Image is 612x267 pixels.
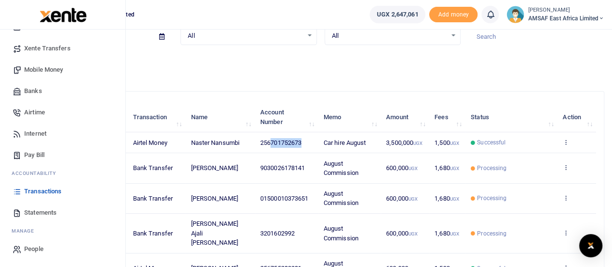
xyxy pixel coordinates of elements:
span: Bank Transfer [133,195,173,202]
span: UGX 2,647,061 [377,10,418,19]
input: Search [468,29,604,45]
th: Transaction: activate to sort column ascending [127,102,185,132]
a: Internet [8,123,118,144]
small: UGX [408,196,418,202]
span: Processing [477,164,507,173]
span: countability [19,170,56,177]
span: [PERSON_NAME] [191,195,238,202]
small: UGX [450,231,459,236]
a: Airtime [8,102,118,123]
span: 600,000 [386,195,418,202]
span: [PERSON_NAME] Ajali [PERSON_NAME] [191,220,238,246]
span: Airtel Money [133,139,167,146]
th: Status: activate to sort column ascending [465,102,557,132]
span: Xente Transfers [24,44,71,53]
div: Open Intercom Messenger [579,234,602,257]
span: Statements [24,208,57,218]
th: Amount: activate to sort column ascending [381,102,429,132]
span: Banks [24,86,42,96]
span: 600,000 [386,230,418,237]
li: Ac [8,166,118,181]
li: M [8,223,118,238]
span: Car hire August [324,139,366,146]
a: People [8,238,118,260]
p: Download [37,57,604,67]
span: Pay Bill [24,150,45,160]
small: UGX [413,141,422,146]
span: anage [16,227,34,235]
small: UGX [450,196,459,202]
span: 600,000 [386,164,418,172]
span: Add money [429,7,478,23]
span: Airtime [24,108,45,117]
span: August Commission [324,190,358,207]
small: [PERSON_NAME] [528,6,604,15]
span: All [332,31,447,41]
a: Pay Bill [8,144,118,166]
span: AMSAF East Africa Limited [528,14,604,23]
span: Naster Nansumbi [191,139,239,146]
span: August Commission [324,225,358,242]
span: Transactions [24,187,61,196]
li: Toup your wallet [429,7,478,23]
a: Transactions [8,181,118,202]
a: logo-small logo-large logo-large [39,11,87,18]
th: Action: activate to sort column ascending [557,102,596,132]
span: Processing [477,229,507,238]
span: 1,680 [434,230,459,237]
span: August Commission [324,160,358,177]
span: 3201602992 [260,230,295,237]
span: Internet [24,129,46,139]
span: 3,500,000 [386,139,422,146]
small: UGX [450,141,459,146]
span: [PERSON_NAME] [191,164,238,172]
small: UGX [450,166,459,171]
a: profile-user [PERSON_NAME] AMSAF East Africa Limited [507,6,604,23]
a: Xente Transfers [8,38,118,59]
span: 1,680 [434,195,459,202]
img: profile-user [507,6,524,23]
a: Add money [429,10,478,17]
span: 9030026178141 [260,164,305,172]
th: Memo: activate to sort column ascending [318,102,381,132]
th: Name: activate to sort column ascending [185,102,255,132]
span: Bank Transfer [133,230,173,237]
small: UGX [408,166,418,171]
a: Statements [8,202,118,223]
span: People [24,244,44,254]
span: 01500010373651 [260,195,308,202]
a: Banks [8,80,118,102]
span: Bank Transfer [133,164,173,172]
span: Mobile Money [24,65,63,75]
li: Wallet ballance [366,6,429,23]
span: 1,500 [434,139,459,146]
th: Account Number: activate to sort column ascending [255,102,318,132]
small: UGX [408,231,418,236]
span: 256701752673 [260,139,301,146]
span: Successful [477,138,506,147]
span: All [188,31,302,41]
a: UGX 2,647,061 [370,6,425,23]
a: Mobile Money [8,59,118,80]
th: Fees: activate to sort column ascending [429,102,465,132]
span: 1,680 [434,164,459,172]
span: Processing [477,194,507,203]
img: logo-large [40,8,87,22]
